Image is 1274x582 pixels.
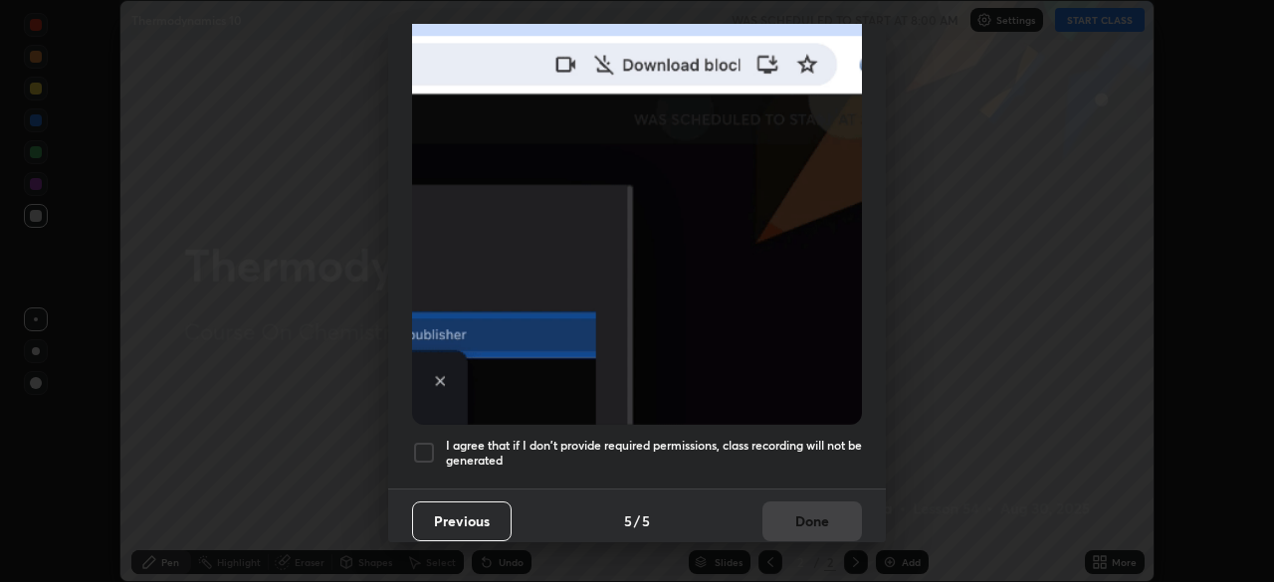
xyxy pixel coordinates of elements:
[642,510,650,531] h4: 5
[624,510,632,531] h4: 5
[634,510,640,531] h4: /
[446,438,862,469] h5: I agree that if I don't provide required permissions, class recording will not be generated
[412,501,512,541] button: Previous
